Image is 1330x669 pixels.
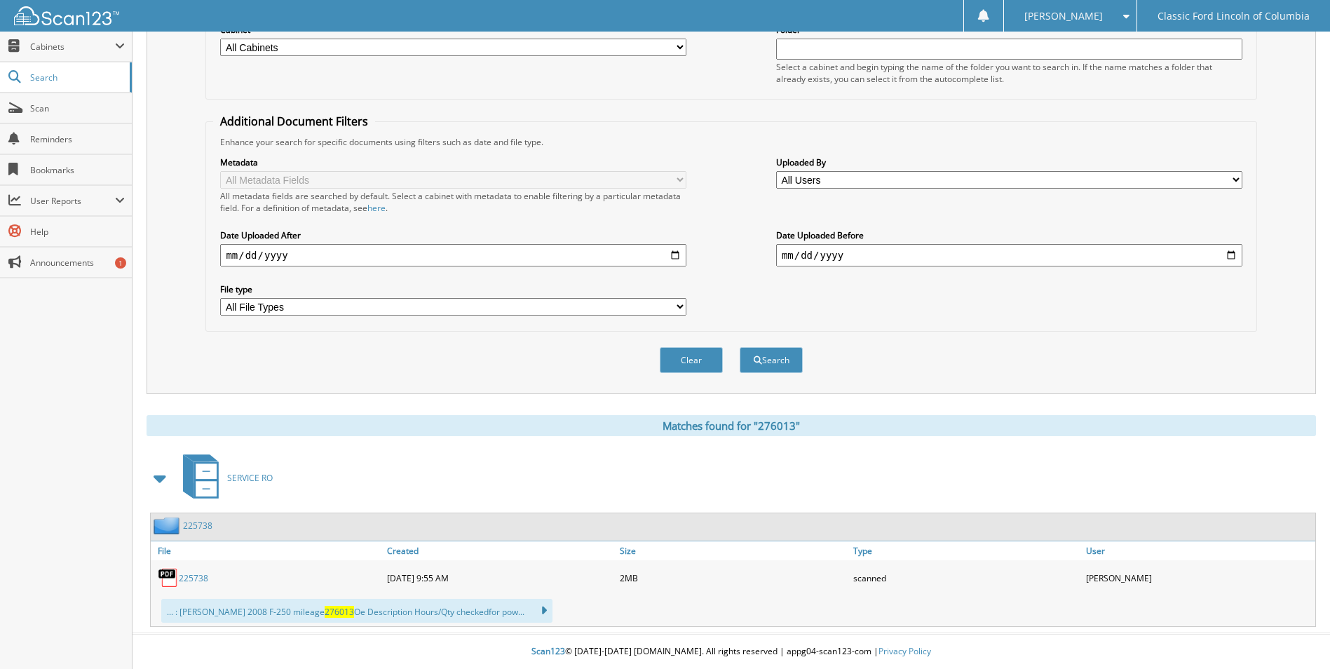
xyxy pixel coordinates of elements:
div: © [DATE]-[DATE] [DOMAIN_NAME]. All rights reserved | appg04-scan123-com | [133,635,1330,669]
div: Matches found for "276013" [147,415,1316,436]
span: SERVICE RO [227,472,273,484]
span: [PERSON_NAME] [1024,12,1103,20]
div: Select a cabinet and begin typing the name of the folder you want to search in. If the name match... [776,61,1242,85]
img: folder2.png [154,517,183,534]
a: Created [384,541,616,560]
a: Size [616,541,849,560]
button: Search [740,347,803,373]
div: 1 [115,257,126,269]
a: 225738 [183,520,212,532]
div: [PERSON_NAME] [1083,564,1315,592]
img: scan123-logo-white.svg [14,6,119,25]
button: Clear [660,347,723,373]
div: Enhance your search for specific documents using filters such as date and file type. [213,136,1249,148]
a: File [151,541,384,560]
span: Classic Ford Lincoln of Columbia [1158,12,1310,20]
img: PDF.png [158,567,179,588]
a: Privacy Policy [878,645,931,657]
a: 225738 [179,572,208,584]
span: User Reports [30,195,115,207]
div: [DATE] 9:55 AM [384,564,616,592]
div: scanned [850,564,1083,592]
div: ... : [PERSON_NAME] 2008 F-250 mileage Oe Description Hours/Qty checkedfor pow... [161,599,552,623]
legend: Additional Document Filters [213,114,375,129]
span: Cabinets [30,41,115,53]
a: User [1083,541,1315,560]
span: Reminders [30,133,125,145]
a: SERVICE RO [175,450,273,506]
label: Uploaded By [776,156,1242,168]
a: here [367,202,386,214]
span: Scan123 [531,645,565,657]
a: Type [850,541,1083,560]
span: Announcements [30,257,125,269]
label: Date Uploaded Before [776,229,1242,241]
label: File type [220,283,686,295]
span: Bookmarks [30,164,125,176]
div: All metadata fields are searched by default. Select a cabinet with metadata to enable filtering b... [220,190,686,214]
label: Metadata [220,156,686,168]
span: 276013 [325,606,354,618]
input: start [220,244,686,266]
span: Help [30,226,125,238]
input: end [776,244,1242,266]
label: Date Uploaded After [220,229,686,241]
span: Scan [30,102,125,114]
div: 2MB [616,564,849,592]
span: Search [30,72,123,83]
